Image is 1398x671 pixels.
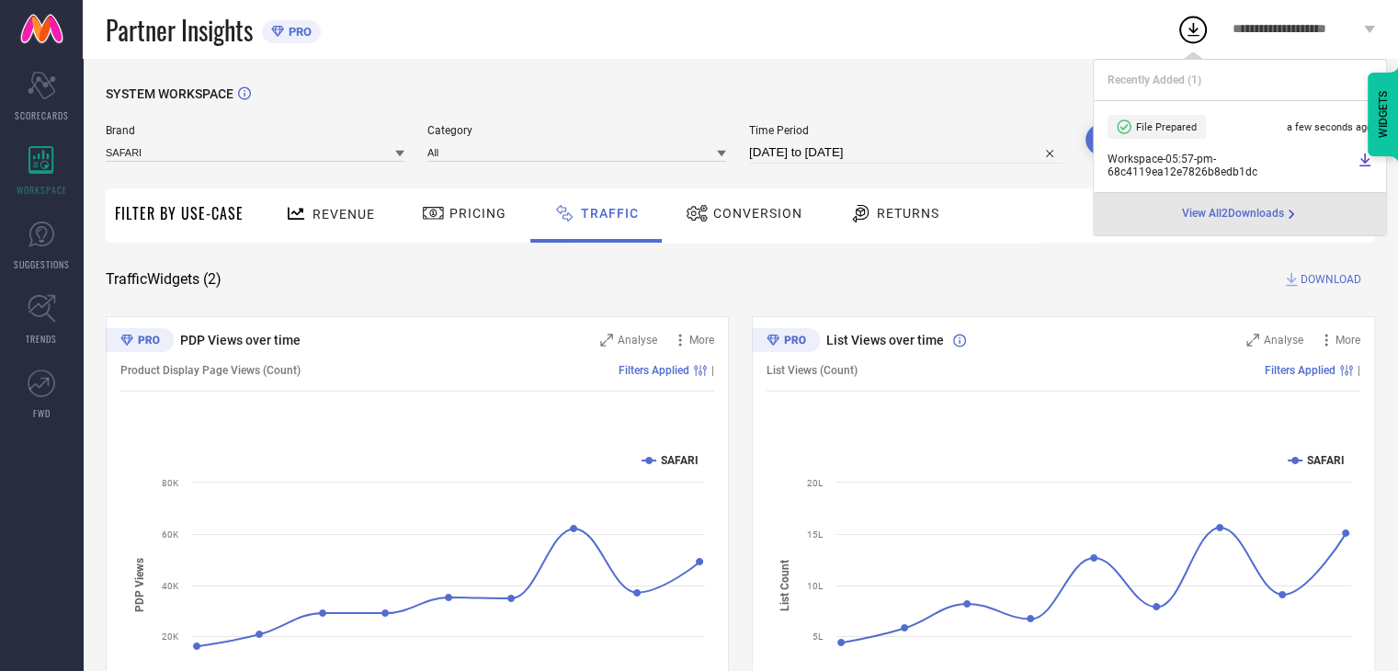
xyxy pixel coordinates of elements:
[713,206,802,221] span: Conversion
[749,124,1063,137] span: Time Period
[826,333,944,347] span: List Views over time
[752,328,820,356] div: Premium
[813,631,824,642] text: 5L
[619,364,689,377] span: Filters Applied
[162,529,179,540] text: 60K
[449,206,506,221] span: Pricing
[1307,454,1345,467] text: SAFARI
[17,183,67,197] span: WORKSPACE
[33,406,51,420] span: FWD
[1335,334,1360,347] span: More
[1182,207,1299,222] div: Open download page
[162,631,179,642] text: 20K
[162,478,179,488] text: 80K
[749,142,1063,164] input: Select time period
[284,25,312,39] span: PRO
[1108,153,1353,178] span: Workspace - 05:57-pm - 68c4119ea12e7826b8edb1dc
[106,124,404,137] span: Brand
[1287,121,1372,133] span: a few seconds ago
[106,11,253,49] span: Partner Insights
[600,334,613,347] svg: Zoom
[1182,207,1299,222] a: View All2Downloads
[15,108,69,122] span: SCORECARDS
[689,334,714,347] span: More
[1176,13,1210,46] div: Open download list
[807,529,824,540] text: 15L
[767,364,858,377] span: List Views (Count)
[1136,121,1197,133] span: File Prepared
[313,207,375,222] span: Revenue
[180,333,301,347] span: PDP Views over time
[1358,364,1360,377] span: |
[711,364,714,377] span: |
[618,334,657,347] span: Analyse
[427,124,726,137] span: Category
[162,581,179,591] text: 40K
[779,559,791,610] tspan: List Count
[661,454,699,467] text: SAFARI
[807,478,824,488] text: 20L
[1246,334,1259,347] svg: Zoom
[26,332,57,346] span: TRENDS
[106,86,233,101] span: SYSTEM WORKSPACE
[1085,124,1185,155] button: Search
[106,270,222,289] span: Traffic Widgets ( 2 )
[1182,207,1284,222] span: View All 2 Downloads
[1265,364,1335,377] span: Filters Applied
[807,581,824,591] text: 10L
[1301,270,1361,289] span: DOWNLOAD
[106,328,174,356] div: Premium
[1358,153,1372,178] a: Download
[1264,334,1303,347] span: Analyse
[115,202,244,224] span: Filter By Use-Case
[1108,74,1201,86] span: Recently Added ( 1 )
[14,257,70,271] span: SUGGESTIONS
[877,206,939,221] span: Returns
[581,206,639,221] span: Traffic
[120,364,301,377] span: Product Display Page Views (Count)
[133,558,146,612] tspan: PDP Views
